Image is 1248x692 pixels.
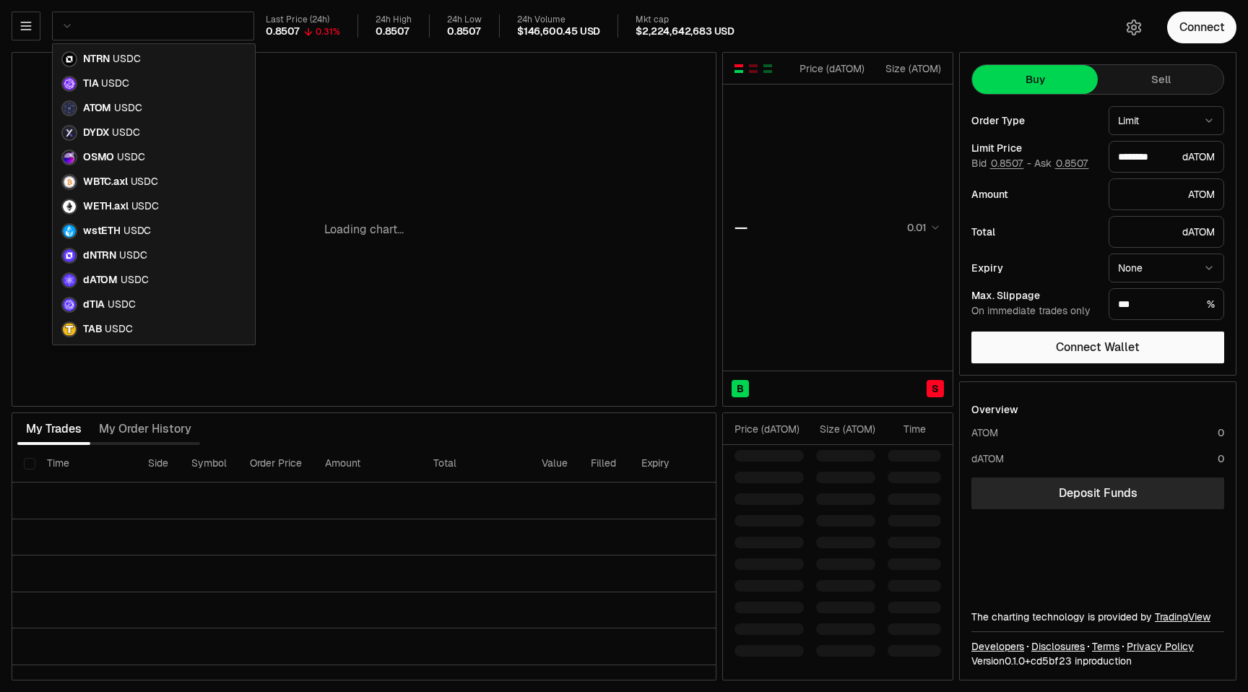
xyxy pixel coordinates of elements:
span: TIA [83,77,98,90]
img: dNTRN.svg [61,248,77,264]
span: USDC [105,323,132,336]
span: dNTRN [83,249,116,262]
img: dATOM.svg [61,272,77,288]
img: celestia.png [61,76,77,92]
img: dTIA.svg [61,297,77,313]
span: USDC [131,176,158,189]
span: USDC [108,298,135,311]
span: USDC [112,126,139,139]
img: eth-white.png [61,199,77,215]
span: USDC [123,225,151,238]
img: wbtc.png [61,174,77,190]
span: dATOM [83,274,118,287]
img: atom.png [61,100,77,116]
img: dydx.png [61,125,77,141]
span: USDC [121,274,148,287]
img: wsteth.svg [61,223,77,239]
span: USDC [119,249,147,262]
span: DYDX [83,126,109,139]
img: osmo.png [61,150,77,165]
span: USDC [113,53,140,66]
span: TAB [83,323,102,336]
span: USDC [117,151,144,164]
img: ntrn.png [61,51,77,67]
span: USDC [114,102,142,115]
span: WETH.axl [83,200,129,213]
span: USDC [101,77,129,90]
span: USDC [131,200,159,213]
span: NTRN [83,53,110,66]
span: WBTC.axl [83,176,128,189]
span: dTIA [83,298,105,311]
span: wstETH [83,225,121,238]
img: TAB.png [61,321,77,337]
span: OSMO [83,151,114,164]
span: ATOM [83,102,111,115]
